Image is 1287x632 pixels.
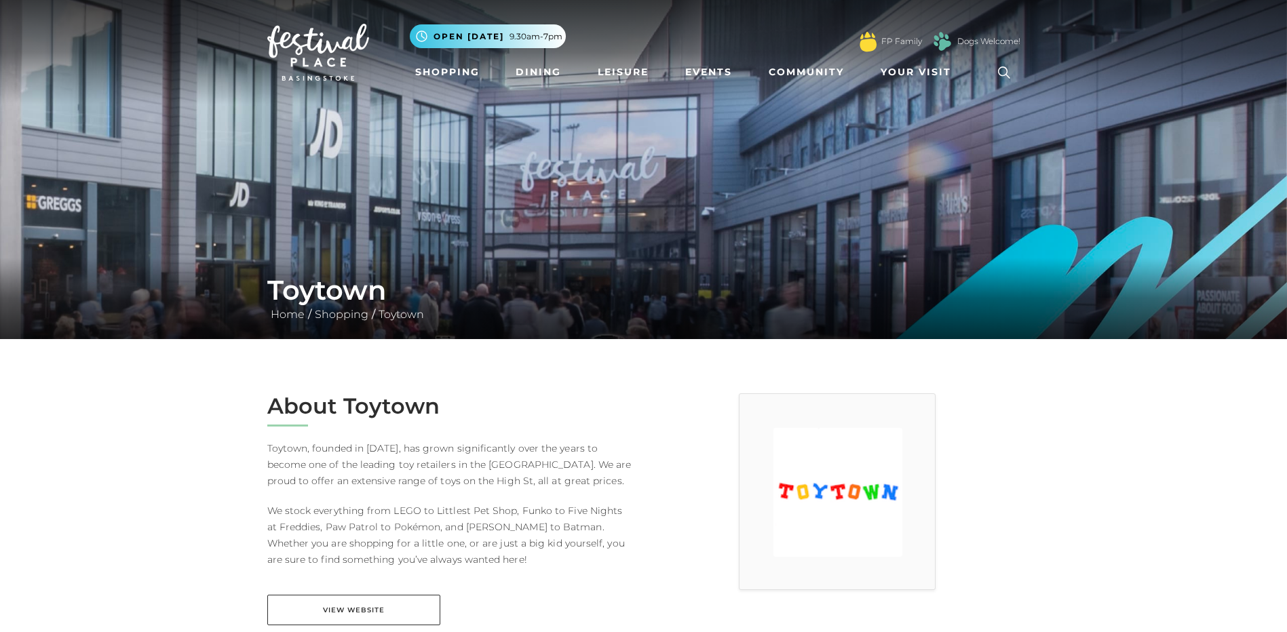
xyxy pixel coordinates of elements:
[881,65,951,79] span: Your Visit
[410,60,485,85] a: Shopping
[267,595,440,625] a: View Website
[510,60,566,85] a: Dining
[267,502,634,568] p: We stock everything from LEGO to Littlest Pet Shop, Funko to Five Nights at Freddies, Paw Patrol ...
[510,31,562,43] span: 9.30am-7pm
[267,274,1020,307] h1: Toytown
[881,35,922,47] a: FP Family
[875,60,963,85] a: Your Visit
[311,308,372,321] a: Shopping
[592,60,654,85] a: Leisure
[267,440,634,489] p: Toytown, founded in [DATE], has grown significantly over the years to become one of the leading t...
[680,60,737,85] a: Events
[375,308,427,321] a: Toytown
[957,35,1020,47] a: Dogs Welcome!
[434,31,504,43] span: Open [DATE]
[267,24,369,81] img: Festival Place Logo
[257,274,1031,323] div: / /
[410,24,566,48] button: Open [DATE] 9.30am-7pm
[267,393,634,419] h2: About Toytown
[763,60,849,85] a: Community
[267,308,308,321] a: Home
